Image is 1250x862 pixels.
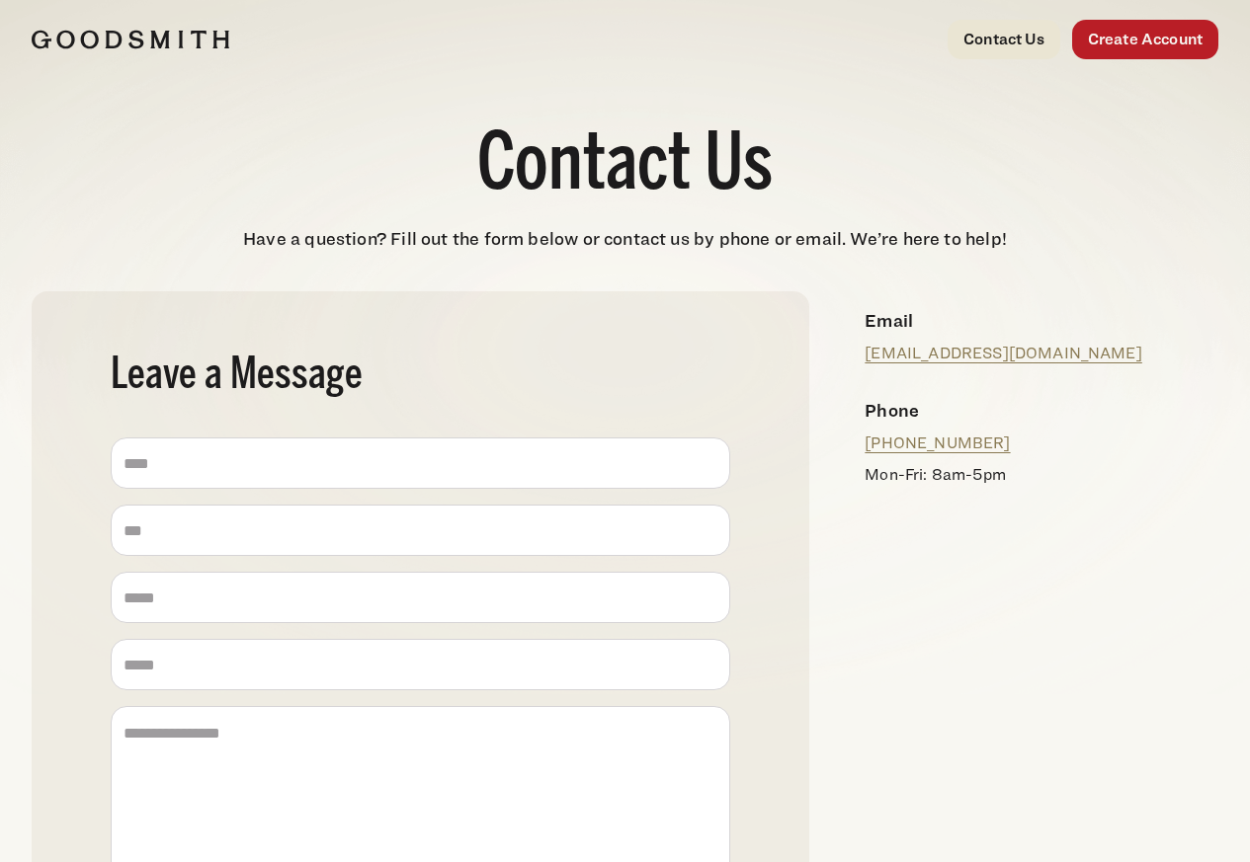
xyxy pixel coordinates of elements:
[865,433,1010,452] a: [PHONE_NUMBER]
[865,307,1203,334] h4: Email
[111,354,730,398] h2: Leave a Message
[1072,20,1218,59] a: Create Account
[948,20,1060,59] a: Contact Us
[865,344,1141,362] a: [EMAIL_ADDRESS][DOMAIN_NAME]
[32,30,229,49] img: Goodsmith
[865,397,1203,424] h4: Phone
[865,463,1203,487] p: Mon-Fri: 8am-5pm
